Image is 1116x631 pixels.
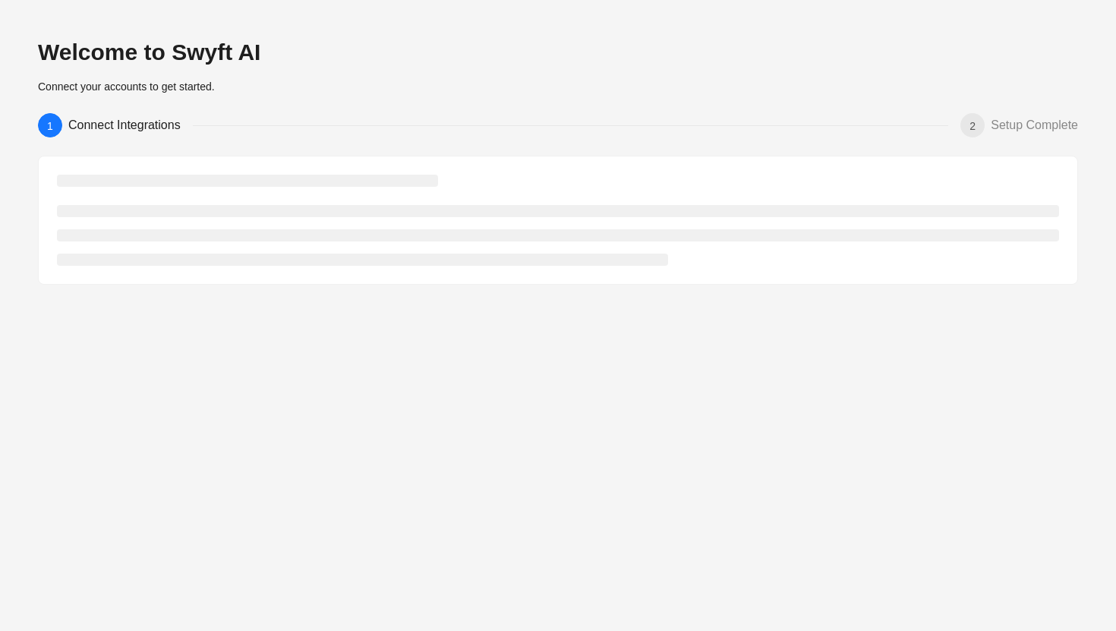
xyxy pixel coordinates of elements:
span: Connect your accounts to get started. [38,80,215,93]
div: Setup Complete [991,113,1078,137]
div: Connect Integrations [68,113,193,137]
h2: Welcome to Swyft AI [38,38,1078,67]
span: 1 [47,120,53,132]
span: 2 [969,120,976,132]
